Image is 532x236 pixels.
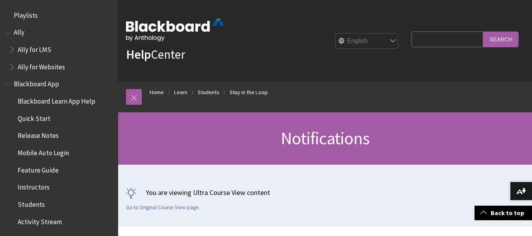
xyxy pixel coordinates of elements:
[18,181,50,191] span: Instructors
[126,188,524,197] p: You are viewing Ultra Course View content
[281,127,369,149] span: Notifications
[475,206,532,220] a: Back to top
[126,46,185,62] a: HelpCenter
[18,43,51,54] span: Ally for LMS
[5,26,113,74] nav: Book outline for Anthology Ally Help
[14,78,59,88] span: Blackboard App
[18,198,45,208] span: Students
[336,33,399,49] select: Site Language Selector
[174,87,187,97] a: Learn
[14,9,38,19] span: Playlists
[198,87,219,97] a: Students
[18,164,59,174] span: Feature Guide
[126,204,200,211] a: Go to Original Course View page.
[126,19,224,41] img: Blackboard by Anthology
[483,32,519,47] input: Search
[5,9,113,22] nav: Book outline for Playlists
[18,60,65,71] span: Ally for Websites
[18,95,95,105] span: Blackboard Learn App Help
[18,112,50,123] span: Quick Start
[126,46,151,62] strong: Help
[18,215,62,226] span: Activity Stream
[14,26,24,37] span: Ally
[230,87,268,97] a: Stay in the Loop
[18,146,69,157] span: Mobile Auto Login
[18,129,59,140] span: Release Notes
[150,87,164,97] a: Home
